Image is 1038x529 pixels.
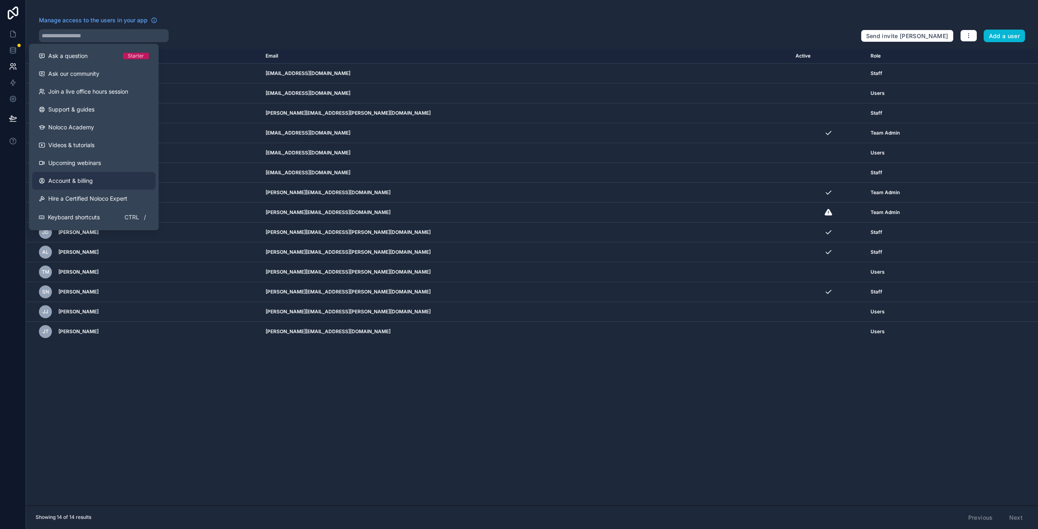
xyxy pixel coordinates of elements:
[871,269,885,275] span: Users
[48,141,94,149] span: Videos & tutorials
[32,136,155,154] a: Videos & tutorials
[261,84,791,103] td: [EMAIL_ADDRESS][DOMAIN_NAME]
[871,209,900,216] span: Team Admin
[48,52,88,60] span: Ask a question
[871,229,882,236] span: Staff
[871,130,900,136] span: Team Admin
[261,203,791,223] td: [PERSON_NAME][EMAIL_ADDRESS][DOMAIN_NAME]
[261,49,791,64] th: Email
[42,249,49,255] span: AL
[261,143,791,163] td: [EMAIL_ADDRESS][DOMAIN_NAME]
[48,123,94,131] span: Noloco Academy
[871,328,885,335] span: Users
[261,103,791,123] td: [PERSON_NAME][EMAIL_ADDRESS][PERSON_NAME][DOMAIN_NAME]
[42,269,49,275] span: TM
[48,177,93,185] span: Account & billing
[984,30,1025,43] button: Add a user
[48,105,94,114] span: Support & guides
[261,123,791,143] td: [EMAIL_ADDRESS][DOMAIN_NAME]
[58,229,99,236] span: [PERSON_NAME]
[36,514,91,520] span: Showing 14 of 14 results
[261,163,791,183] td: [EMAIL_ADDRESS][DOMAIN_NAME]
[124,212,140,222] span: Ctrl
[871,308,885,315] span: Users
[142,214,148,221] span: /
[791,49,866,64] th: Active
[48,195,127,203] span: Hire a Certified Noloco Expert
[871,169,882,176] span: Staff
[42,289,49,295] span: SN
[32,190,155,208] button: Hire a Certified Noloco Expert
[261,322,791,342] td: [PERSON_NAME][EMAIL_ADDRESS][DOMAIN_NAME]
[261,223,791,242] td: [PERSON_NAME][EMAIL_ADDRESS][PERSON_NAME][DOMAIN_NAME]
[58,269,99,275] span: [PERSON_NAME]
[861,30,954,43] button: Send invite [PERSON_NAME]
[871,110,882,116] span: Staff
[32,65,155,83] a: Ask our community
[58,249,99,255] span: [PERSON_NAME]
[26,49,1038,505] div: scrollable content
[32,172,155,190] a: Account & billing
[871,189,900,196] span: Team Admin
[261,183,791,203] td: [PERSON_NAME][EMAIL_ADDRESS][DOMAIN_NAME]
[261,282,791,302] td: [PERSON_NAME][EMAIL_ADDRESS][PERSON_NAME][DOMAIN_NAME]
[32,154,155,172] a: Upcoming webinars
[261,64,791,84] td: [EMAIL_ADDRESS][DOMAIN_NAME]
[58,289,99,295] span: [PERSON_NAME]
[128,53,144,59] div: Starter
[871,150,885,156] span: Users
[48,88,128,96] span: Join a live office hours session
[48,213,100,221] span: Keyboard shortcuts
[42,229,49,236] span: JD
[48,159,101,167] span: Upcoming webinars
[261,302,791,322] td: [PERSON_NAME][EMAIL_ADDRESS][PERSON_NAME][DOMAIN_NAME]
[866,49,984,64] th: Role
[32,208,155,227] button: Keyboard shortcutsCtrl/
[871,90,885,96] span: Users
[32,118,155,136] a: Noloco Academy
[871,289,882,295] span: Staff
[261,262,791,282] td: [PERSON_NAME][EMAIL_ADDRESS][PERSON_NAME][DOMAIN_NAME]
[39,16,157,24] a: Manage access to the users in your app
[43,328,49,335] span: JT
[32,83,155,101] a: Join a live office hours session
[26,49,261,64] th: Name
[58,328,99,335] span: [PERSON_NAME]
[48,70,99,78] span: Ask our community
[871,70,882,77] span: Staff
[871,249,882,255] span: Staff
[261,242,791,262] td: [PERSON_NAME][EMAIL_ADDRESS][PERSON_NAME][DOMAIN_NAME]
[43,308,48,315] span: JJ
[32,47,155,65] button: Ask a questionStarter
[58,308,99,315] span: [PERSON_NAME]
[32,101,155,118] a: Support & guides
[39,16,148,24] span: Manage access to the users in your app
